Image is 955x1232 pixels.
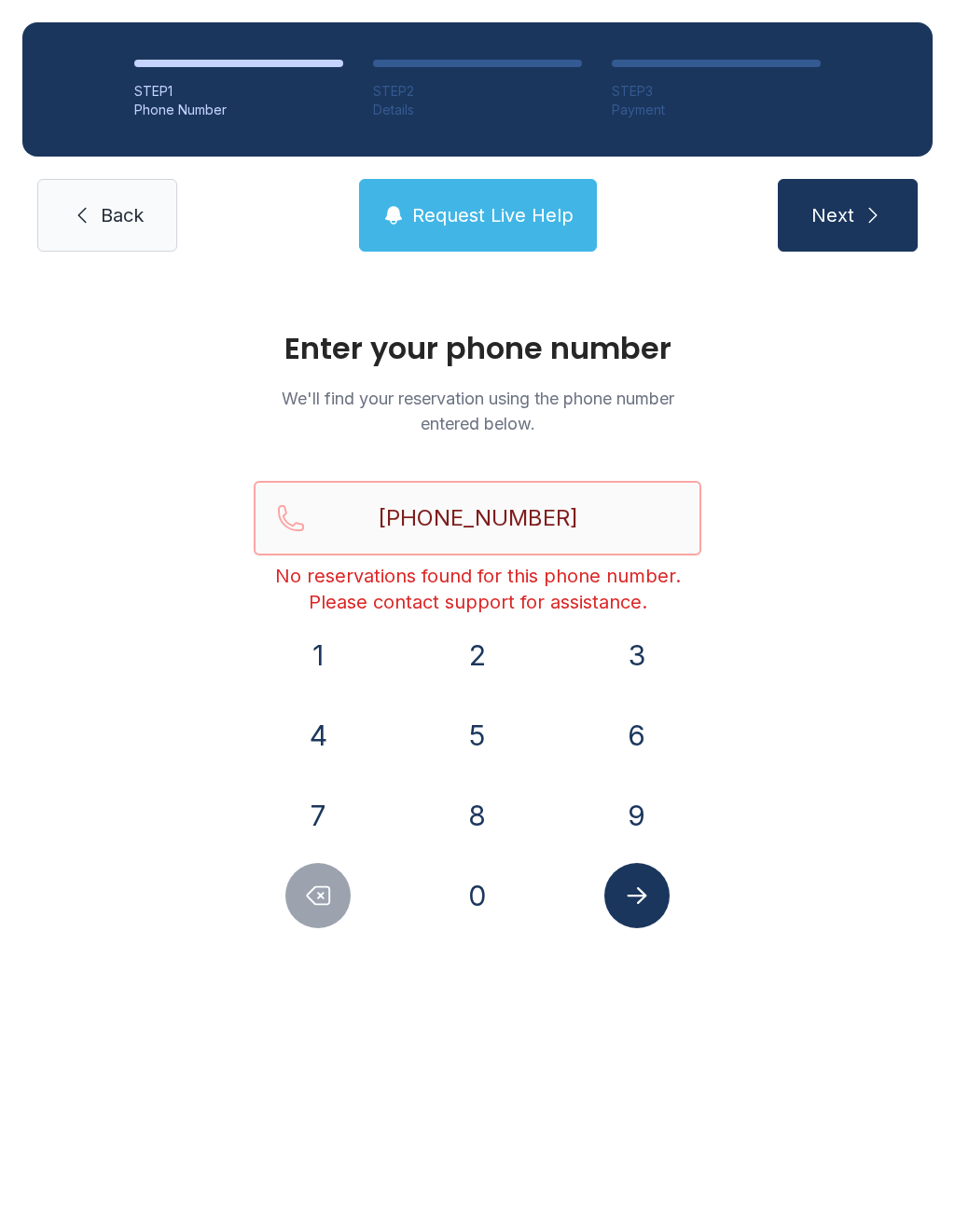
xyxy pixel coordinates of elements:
[445,863,510,928] button: 0
[604,703,670,768] button: 6
[604,623,670,688] button: 3
[445,623,510,688] button: 2
[285,623,351,688] button: 1
[412,202,574,228] span: Request Live Help
[604,783,670,848] button: 9
[254,334,701,363] h1: Enter your phone number
[101,202,144,228] span: Back
[612,101,821,119] div: Payment
[373,101,582,119] div: Details
[612,82,821,101] div: STEP 3
[254,481,701,555] input: Reservation phone number
[445,703,510,768] button: 5
[373,82,582,101] div: STEP 2
[285,863,351,928] button: Delete number
[134,82,343,101] div: STEP 1
[254,386,701,436] p: We'll find your reservation using the phone number entered below.
[445,783,510,848] button: 8
[811,202,854,228] span: Next
[134,101,343,119] div: Phone Number
[604,863,670,928] button: Submit lookup form
[254,563,701,615] div: No reservations found for this phone number. Please contact support for assistance.
[285,783,351,848] button: 7
[285,703,351,768] button: 4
